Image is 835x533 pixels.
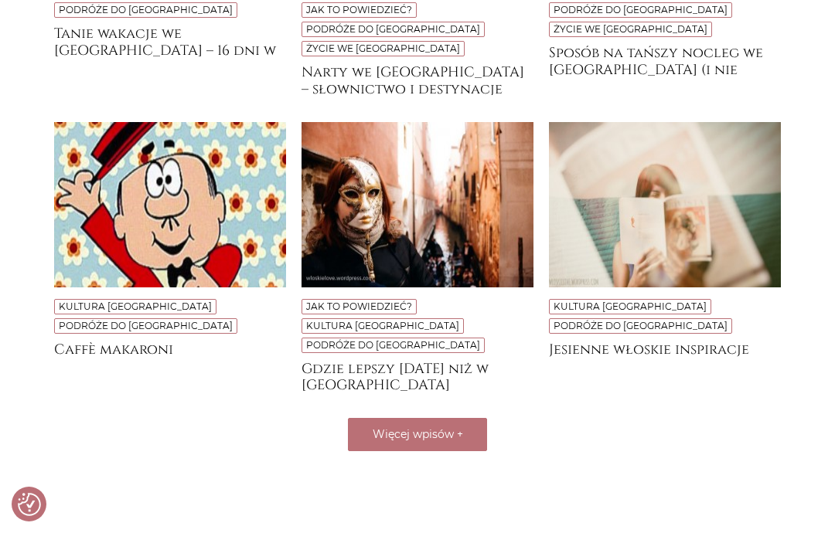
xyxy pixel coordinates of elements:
[306,42,460,54] a: Życie we [GEOGRAPHIC_DATA]
[554,4,728,15] a: Podróże do [GEOGRAPHIC_DATA]
[554,300,707,312] a: Kultura [GEOGRAPHIC_DATA]
[554,23,707,35] a: Życie we [GEOGRAPHIC_DATA]
[549,45,781,76] a: Sposób na tańszy nocleg we [GEOGRAPHIC_DATA] (i nie tylko)
[554,320,728,331] a: Podróże do [GEOGRAPHIC_DATA]
[306,300,412,312] a: Jak to powiedzieć?
[302,361,533,392] a: Gdzie lepszy [DATE] niż w [GEOGRAPHIC_DATA]
[306,320,459,331] a: Kultura [GEOGRAPHIC_DATA]
[54,341,286,372] a: Caffè makaroni
[306,23,480,35] a: Podróże do [GEOGRAPHIC_DATA]
[348,418,487,451] button: Więcej wpisów +
[457,427,463,441] span: +
[373,427,454,441] span: Więcej wpisów
[59,300,212,312] a: Kultura [GEOGRAPHIC_DATA]
[549,341,781,372] a: Jesienne włoskie inspiracje
[18,493,41,516] button: Preferencje co do zgód
[59,4,233,15] a: Podróże do [GEOGRAPHIC_DATA]
[54,25,286,56] a: Tanie wakacje we [GEOGRAPHIC_DATA] – 16 dni w [GEOGRAPHIC_DATA] za 500 euro!
[306,339,480,351] a: Podróże do [GEOGRAPHIC_DATA]
[18,493,41,516] img: Revisit consent button
[59,320,233,331] a: Podróże do [GEOGRAPHIC_DATA]
[306,4,412,15] a: Jak to powiedzieć?
[302,64,533,95] a: Narty we [GEOGRAPHIC_DATA] – słownictwo i destynacje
